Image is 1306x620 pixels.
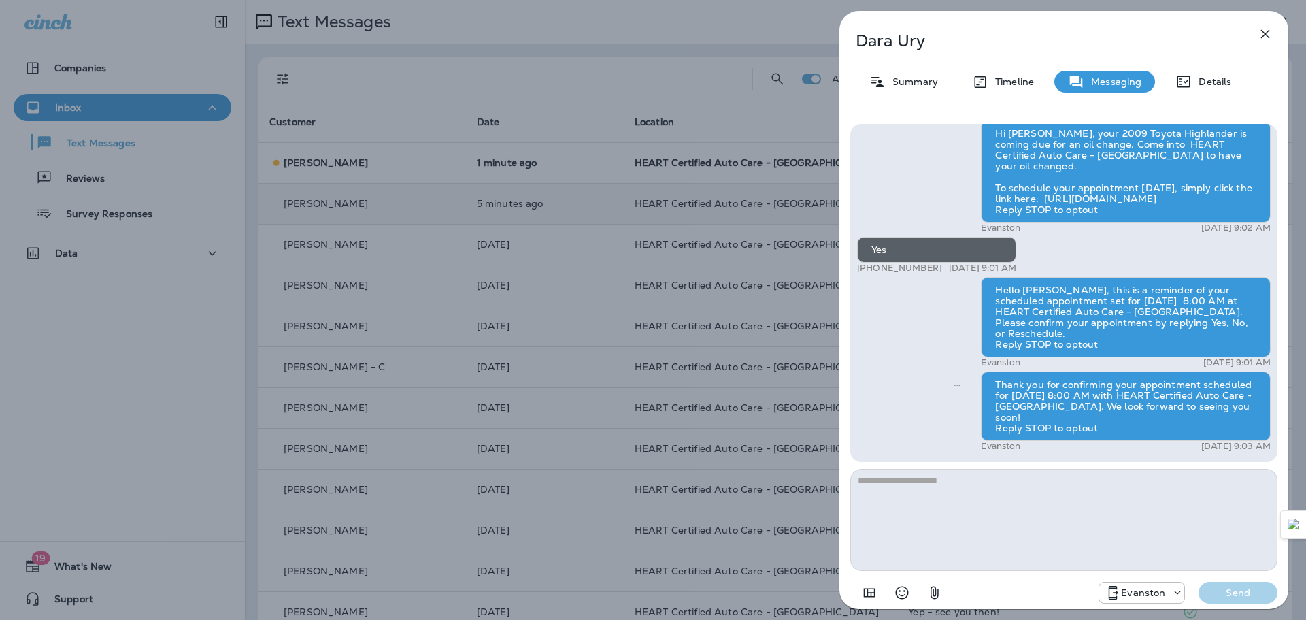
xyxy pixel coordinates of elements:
[981,223,1020,233] p: Evanston
[857,237,1016,263] div: Yes
[981,441,1020,452] p: Evanston
[886,76,938,87] p: Summary
[888,579,916,606] button: Select an emoji
[1203,357,1271,368] p: [DATE] 9:01 AM
[1201,223,1271,233] p: [DATE] 9:02 AM
[981,277,1271,357] div: Hello [PERSON_NAME], this is a reminder of your scheduled appointment set for [DATE] 8:00 AM at H...
[954,378,960,390] span: Sent
[981,357,1020,368] p: Evanston
[857,263,942,274] p: [PHONE_NUMBER]
[1201,441,1271,452] p: [DATE] 9:03 AM
[1099,585,1184,601] div: +1 (847) 892-1225
[988,76,1034,87] p: Timeline
[1288,519,1300,531] img: Detect Auto
[856,31,1227,50] p: Dara Ury
[1121,587,1165,598] p: Evanston
[856,579,883,606] button: Add in a premade template
[1192,76,1231,87] p: Details
[981,372,1271,441] div: Thank you for confirming your appointment scheduled for [DATE] 8:00 AM with HEART Certified Auto ...
[1084,76,1141,87] p: Messaging
[981,120,1271,223] div: Hi [PERSON_NAME], your 2009 Toyota Highlander is coming due for an oil change. Come into HEART Ce...
[949,263,1016,274] p: [DATE] 9:01 AM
